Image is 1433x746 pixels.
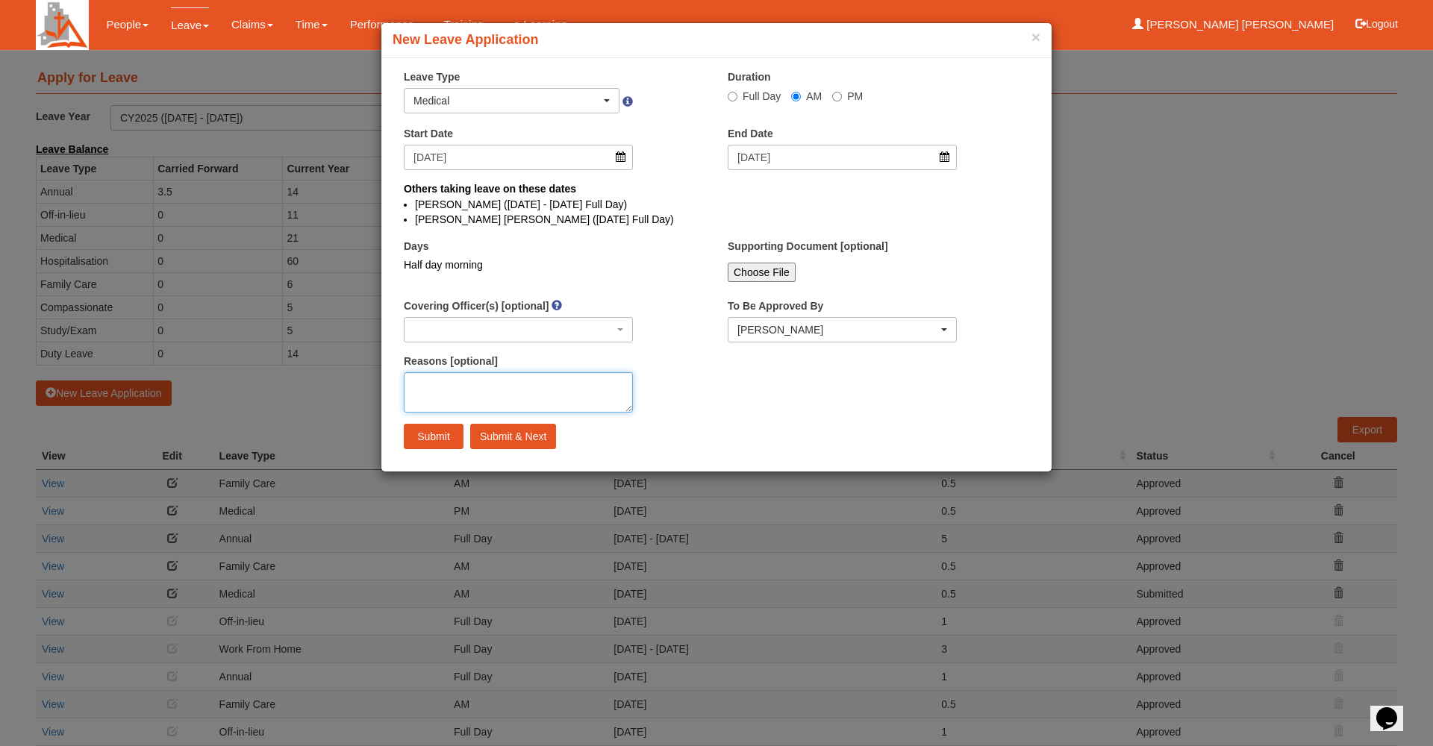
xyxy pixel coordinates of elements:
button: Benjamin Lee Gin Huat [728,317,957,342]
span: Full Day [743,90,781,102]
input: Submit & Next [470,424,556,449]
input: Choose File [728,263,796,282]
label: To Be Approved By [728,298,823,313]
iframe: chat widget [1370,686,1418,731]
input: d/m/yyyy [728,145,957,170]
label: Covering Officer(s) [optional] [404,298,549,313]
label: Duration [728,69,771,84]
div: [PERSON_NAME] [737,322,938,337]
li: [PERSON_NAME] [PERSON_NAME] ([DATE] Full Day) [415,212,1018,227]
b: New Leave Application [393,32,538,47]
label: Start Date [404,126,453,141]
label: Supporting Document [optional] [728,239,888,254]
div: Half day morning [404,257,633,272]
button: × [1031,29,1040,45]
input: d/m/yyyy [404,145,633,170]
button: Medical [404,88,619,113]
label: Days [404,239,428,254]
b: Others taking leave on these dates [404,183,576,195]
span: AM [806,90,822,102]
div: Medical [413,93,601,108]
label: Reasons [optional] [404,354,498,369]
span: PM [847,90,863,102]
label: End Date [728,126,773,141]
label: Leave Type [404,69,460,84]
input: Submit [404,424,463,449]
li: [PERSON_NAME] ([DATE] - [DATE] Full Day) [415,197,1018,212]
